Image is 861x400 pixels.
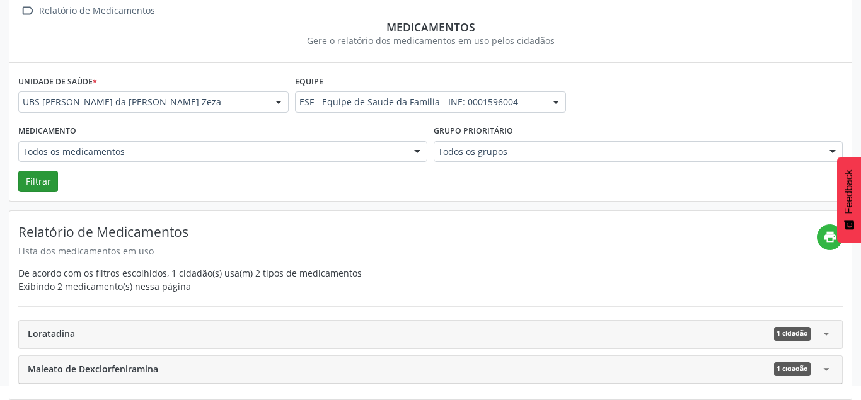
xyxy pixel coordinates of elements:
[18,244,817,258] div: Lista dos medicamentos em uso
[18,20,843,34] div: Medicamentos
[18,224,817,240] h4: Relatório de Medicamentos
[18,72,97,91] label: Unidade de saúde
[28,327,75,341] span: Loratadina
[18,2,37,20] i: 
[819,327,833,341] i: arrow_drop_down
[823,230,837,244] i: print
[18,34,843,47] div: Gere o relatório dos medicamentos em uso pelos cidadãos
[774,362,811,376] span: 1 cidadão
[843,169,855,214] span: Feedback
[37,2,157,20] div: Relatório de Medicamentos
[18,224,817,293] div: De acordo com os filtros escolhidos, 1 cidadão(s) usa(m) 2 tipos de medicamentos
[295,72,323,91] label: Equipe
[817,224,843,250] a: print
[299,96,540,108] span: ESF - Equipe de Saude da Familia - INE: 0001596004
[18,280,817,293] div: Exibindo 2 medicamento(s) nessa página
[819,362,833,376] i: arrow_drop_down
[434,122,513,141] label: Grupo prioritário
[28,362,158,376] span: Maleato de Dexclorfeniramina
[23,96,263,108] span: UBS [PERSON_NAME] da [PERSON_NAME] Zeza
[23,146,402,158] span: Todos os medicamentos
[18,2,157,20] a:  Relatório de Medicamentos
[774,327,811,341] span: 1 cidadão
[18,171,58,192] button: Filtrar
[438,146,817,158] span: Todos os grupos
[18,122,76,141] label: Medicamento
[837,157,861,243] button: Feedback - Mostrar pesquisa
